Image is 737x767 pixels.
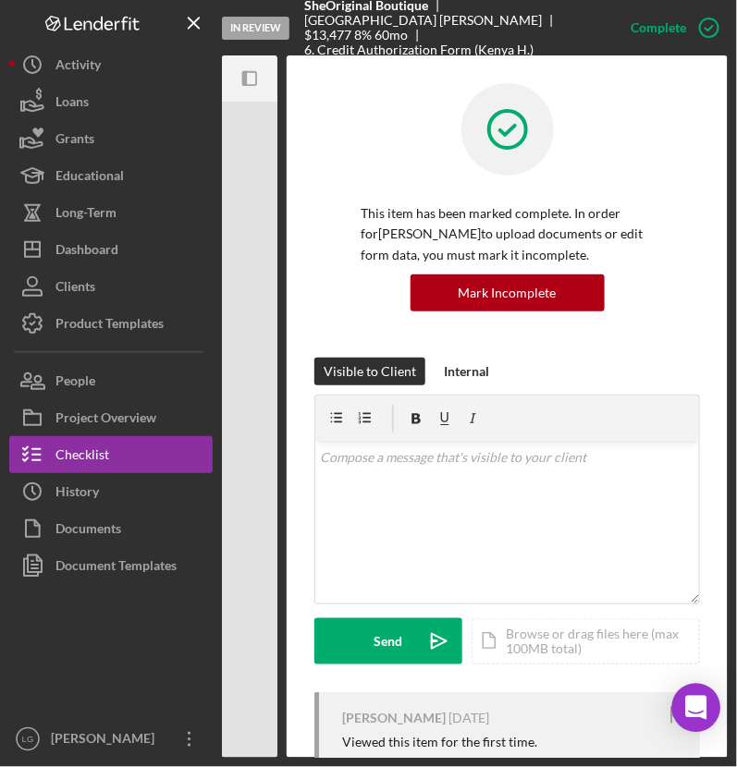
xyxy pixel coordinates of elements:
button: Internal [435,358,498,385]
div: Grants [55,120,94,162]
div: Checklist [55,436,109,478]
div: Loans [55,83,89,125]
button: Visible to Client [314,358,425,385]
button: Clients [9,268,213,305]
div: In Review [222,17,289,40]
div: Mark Incomplete [459,274,557,311]
div: 8 % [354,28,372,43]
span: $13,477 [304,27,351,43]
div: Project Overview [55,399,156,441]
div: Internal [444,358,489,385]
div: Open Intercom Messenger [672,684,721,733]
div: Product Templates [55,305,164,347]
div: History [55,473,99,515]
button: Documents [9,510,213,547]
button: History [9,473,213,510]
button: Activity [9,46,213,83]
button: Checklist [9,436,213,473]
button: Document Templates [9,547,213,584]
button: Long-Term [9,194,213,231]
button: People [9,362,213,399]
button: Educational [9,157,213,194]
div: Viewed this item for the first time. [342,735,537,749]
div: Visible to Client [324,358,416,385]
time: 2025-09-17 01:56 [448,711,489,725]
button: Send [314,618,462,664]
div: People [55,362,95,404]
div: [PERSON_NAME] [46,721,166,762]
div: Activity [55,46,101,88]
button: Loans [9,83,213,120]
button: Product Templates [9,305,213,342]
text: LG [22,735,34,745]
button: Project Overview [9,399,213,436]
button: Mark Incomplete [411,274,605,311]
div: Long-Term [55,194,117,236]
div: 6. Credit Authorization Form (Kenya H.) [304,43,534,57]
div: Educational [55,157,124,199]
div: Documents [55,510,121,552]
div: Send [375,618,403,664]
div: Dashboard [55,231,118,273]
div: 60 mo [375,28,408,43]
button: LG[PERSON_NAME] [9,721,213,758]
button: Dashboard [9,231,213,268]
div: Document Templates [55,547,177,589]
div: Complete [631,9,686,46]
div: Clients [55,268,95,310]
p: This item has been marked complete. In order for [PERSON_NAME] to upload documents or edit form d... [361,203,654,265]
div: [PERSON_NAME] [342,711,446,725]
button: Complete [612,9,728,46]
button: Grants [9,120,213,157]
div: [GEOGRAPHIC_DATA] [PERSON_NAME] [304,13,558,28]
